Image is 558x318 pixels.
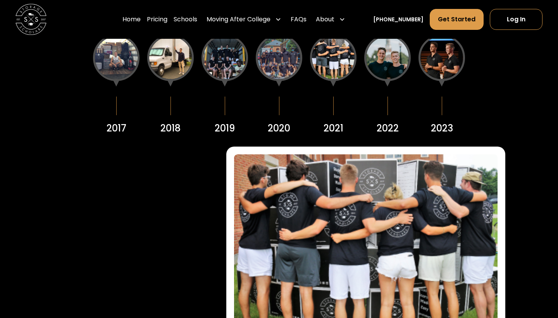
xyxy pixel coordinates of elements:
img: Storage Scholars main logo [15,4,46,35]
a: FAQs [291,9,307,30]
div: 2018 [160,121,181,135]
div: About [316,15,334,24]
div: 2020 [268,121,290,135]
div: 2022 [377,121,399,135]
a: Schools [174,9,197,30]
div: About [313,9,348,30]
div: Moving After College [207,15,270,24]
div: 2023 [431,121,453,135]
a: Get Started [430,9,484,30]
div: 2019 [215,121,235,135]
a: Log In [490,9,542,30]
div: Moving After College [203,9,284,30]
div: 2017 [107,121,126,135]
div: 2021 [324,121,343,135]
a: Home [122,9,141,30]
a: [PHONE_NUMBER] [373,16,424,24]
a: Pricing [147,9,167,30]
